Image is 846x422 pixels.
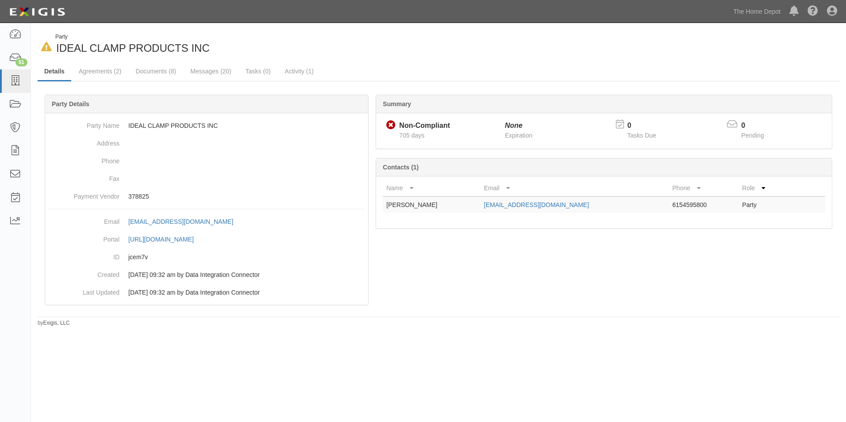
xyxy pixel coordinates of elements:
p: 0 [627,121,667,131]
td: [PERSON_NAME] [383,196,480,213]
a: [EMAIL_ADDRESS][DOMAIN_NAME] [484,201,589,208]
i: Non-Compliant [386,121,396,130]
td: 6154595800 [669,196,739,213]
p: 0 [741,121,775,131]
div: 51 [15,58,27,66]
td: Party [738,196,790,213]
th: Role [738,180,790,196]
span: Expiration [505,132,532,139]
dt: Created [49,266,119,279]
span: Tasks Due [627,132,656,139]
dd: 10/04/2022 09:32 am by Data Integration Connector [49,284,365,301]
dt: Phone [49,152,119,165]
a: Agreements (2) [72,62,128,80]
dt: Payment Vendor [49,188,119,201]
dt: Last Updated [49,284,119,297]
a: The Home Depot [729,3,785,20]
small: by [38,319,70,327]
a: Documents (8) [129,62,183,80]
a: Activity (1) [278,62,320,80]
a: [URL][DOMAIN_NAME] [128,236,204,243]
div: Non-Compliant [399,121,450,131]
div: [EMAIL_ADDRESS][DOMAIN_NAME] [128,217,233,226]
th: Name [383,180,480,196]
b: Contacts (1) [383,164,419,171]
b: Summary [383,100,411,107]
a: Exigis, LLC [43,320,70,326]
i: In Default since 05/27/2023 [41,42,52,52]
div: IDEAL CLAMP PRODUCTS INC [38,33,432,56]
dt: ID [49,248,119,261]
dd: IDEAL CLAMP PRODUCTS INC [49,117,365,134]
img: logo-5460c22ac91f19d4615b14bd174203de0afe785f0fc80cf4dbbc73dc1793850b.png [7,4,68,20]
span: IDEAL CLAMP PRODUCTS INC [56,42,210,54]
a: Tasks (0) [239,62,277,80]
dt: Email [49,213,119,226]
a: Messages (20) [184,62,238,80]
dt: Address [49,134,119,148]
th: Phone [669,180,739,196]
a: Details [38,62,71,81]
a: [EMAIL_ADDRESS][DOMAIN_NAME] [128,218,243,225]
dd: jcem7v [49,248,365,266]
i: Help Center - Complianz [808,6,818,17]
th: Email [481,180,669,196]
span: Since 10/27/2023 [399,132,424,139]
div: Party [55,33,210,41]
b: Party Details [52,100,89,107]
p: 378825 [128,192,365,201]
dt: Party Name [49,117,119,130]
span: Pending [741,132,764,139]
dt: Fax [49,170,119,183]
i: None [505,122,523,129]
dt: Portal [49,230,119,244]
dd: 10/04/2022 09:32 am by Data Integration Connector [49,266,365,284]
